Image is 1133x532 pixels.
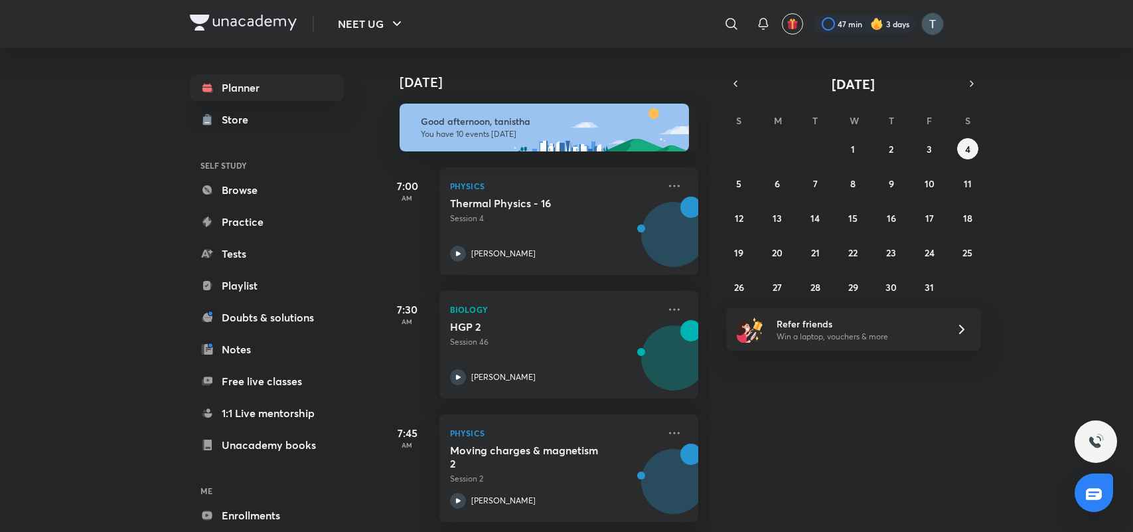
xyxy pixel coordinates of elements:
p: Session 2 [450,473,658,485]
button: October 5, 2025 [728,173,749,194]
a: Planner [190,74,344,101]
h6: Good afternoon, tanistha [421,116,677,128]
button: October 12, 2025 [728,207,749,228]
abbr: Friday [927,114,932,127]
button: NEET UG [330,11,413,37]
div: Store [222,112,256,128]
button: October 7, 2025 [804,173,826,194]
p: Session 4 [450,213,658,224]
abbr: October 6, 2025 [775,177,780,190]
abbr: October 25, 2025 [962,246,972,259]
button: October 13, 2025 [767,207,788,228]
p: AM [381,194,434,202]
h5: Moving charges & magnetism 2 [450,444,615,470]
a: Enrollments [190,502,344,529]
abbr: October 15, 2025 [848,212,858,224]
img: Company Logo [190,15,297,31]
button: October 9, 2025 [881,173,902,194]
button: October 22, 2025 [842,242,864,263]
abbr: October 27, 2025 [773,281,782,294]
abbr: October 29, 2025 [848,281,858,294]
button: October 10, 2025 [919,173,940,194]
img: tanistha Dey [921,13,944,35]
img: Avatar [642,456,706,520]
button: October 14, 2025 [804,207,826,228]
abbr: October 19, 2025 [734,246,743,259]
abbr: October 5, 2025 [736,177,741,190]
abbr: October 10, 2025 [925,177,935,190]
img: referral [737,316,763,343]
h5: 7:00 [381,178,434,194]
p: [PERSON_NAME] [471,248,536,260]
button: October 24, 2025 [919,242,940,263]
button: October 3, 2025 [919,138,940,159]
abbr: October 17, 2025 [925,212,934,224]
h6: SELF STUDY [190,154,344,177]
a: Unacademy books [190,432,344,458]
h6: Refer friends [777,317,940,331]
button: October 6, 2025 [767,173,788,194]
img: afternoon [400,104,689,151]
abbr: October 21, 2025 [811,246,820,259]
abbr: October 26, 2025 [734,281,744,294]
button: October 23, 2025 [881,242,902,263]
a: Playlist [190,272,344,299]
a: Practice [190,209,344,235]
button: October 21, 2025 [804,242,826,263]
h5: Thermal Physics - 16 [450,197,615,210]
h4: [DATE] [400,74,712,90]
button: October 31, 2025 [919,276,940,298]
abbr: October 12, 2025 [735,212,743,224]
abbr: October 20, 2025 [772,246,783,259]
abbr: October 28, 2025 [810,281,820,294]
abbr: October 30, 2025 [885,281,897,294]
p: AM [381,441,434,449]
abbr: October 24, 2025 [925,246,935,259]
h5: 7:45 [381,425,434,441]
button: October 11, 2025 [957,173,978,194]
abbr: October 9, 2025 [889,177,894,190]
button: October 17, 2025 [919,207,940,228]
p: Session 46 [450,336,658,348]
span: [DATE] [832,75,875,93]
button: October 25, 2025 [957,242,978,263]
abbr: October 31, 2025 [925,281,934,294]
a: 1:1 Live mentorship [190,400,344,426]
abbr: Wednesday [850,114,859,127]
abbr: October 23, 2025 [886,246,896,259]
img: Avatar [642,209,706,273]
button: October 15, 2025 [842,207,864,228]
a: Store [190,106,344,133]
button: October 27, 2025 [767,276,788,298]
abbr: October 18, 2025 [963,212,972,224]
a: Company Logo [190,15,297,34]
abbr: Thursday [889,114,894,127]
a: Free live classes [190,368,344,395]
abbr: October 14, 2025 [810,212,820,224]
abbr: October 13, 2025 [773,212,782,224]
abbr: Sunday [736,114,741,127]
abbr: October 2, 2025 [889,143,893,155]
button: October 20, 2025 [767,242,788,263]
p: Physics [450,178,658,194]
button: [DATE] [745,74,962,93]
abbr: October 1, 2025 [851,143,855,155]
h5: 7:30 [381,302,434,317]
p: AM [381,317,434,325]
img: Avatar [642,333,706,397]
p: Biology [450,302,658,317]
p: Physics [450,425,658,441]
img: avatar [787,18,798,30]
p: [PERSON_NAME] [471,371,536,383]
p: You have 10 events [DATE] [421,129,677,139]
abbr: Saturday [965,114,970,127]
p: Win a laptop, vouchers & more [777,331,940,343]
button: October 4, 2025 [957,138,978,159]
button: October 30, 2025 [881,276,902,298]
button: October 19, 2025 [728,242,749,263]
button: October 16, 2025 [881,207,902,228]
abbr: October 7, 2025 [813,177,818,190]
h5: HGP 2 [450,320,615,333]
p: [PERSON_NAME] [471,495,536,507]
abbr: October 3, 2025 [927,143,932,155]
